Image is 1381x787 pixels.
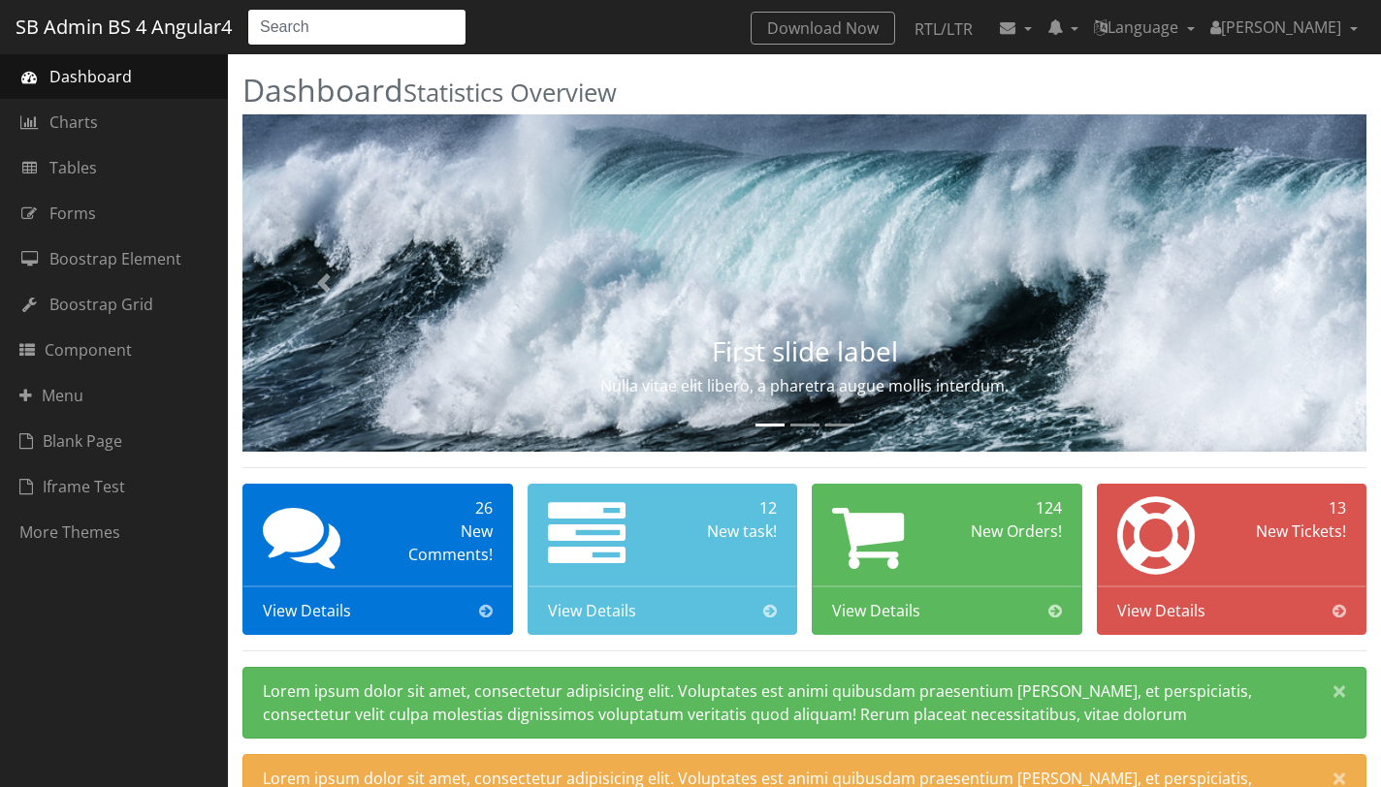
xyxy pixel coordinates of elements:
a: Language [1086,8,1203,47]
span: View Details [263,599,351,622]
a: RTL/LTR [899,12,988,47]
small: Statistics Overview [403,76,617,110]
div: New Tickets! [1238,519,1346,543]
div: New Comments! [385,519,493,566]
input: Search [247,9,466,46]
a: [PERSON_NAME] [1203,8,1365,47]
div: 12 [669,496,777,519]
img: Random first slide [242,114,1366,452]
h2: Dashboard [242,73,1366,107]
div: 26 [385,496,493,519]
h3: First slide label [411,336,1198,366]
a: SB Admin BS 4 Angular4 [16,9,232,46]
a: Download Now [751,12,895,45]
p: Nulla vitae elit libero, a pharetra augue mollis interdum. [411,374,1198,397]
span: View Details [548,599,636,622]
div: 124 [954,496,1062,519]
div: 13 [1238,496,1346,519]
span: View Details [1117,599,1205,622]
span: View Details [832,599,920,622]
button: Close [1313,668,1365,714]
div: New task! [669,519,777,543]
div: Lorem ipsum dolor sit amet, consectetur adipisicing elit. Voluptates est animi quibusdam praesent... [242,667,1366,739]
div: New Orders! [954,519,1062,543]
span: × [1333,677,1346,704]
span: Menu [19,384,83,407]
